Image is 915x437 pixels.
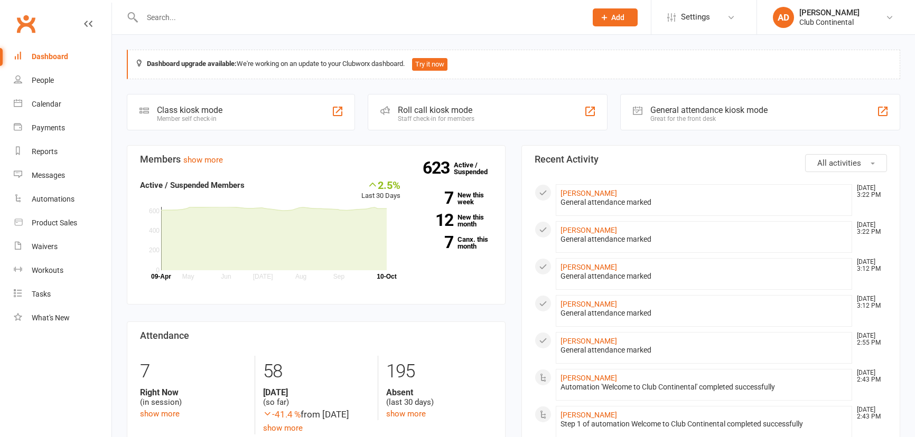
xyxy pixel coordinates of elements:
span: Settings [681,5,710,29]
time: [DATE] 3:12 PM [852,259,886,272]
h3: Attendance [140,330,492,341]
a: [PERSON_NAME] [561,189,617,197]
a: 7Canx. this month [416,236,492,250]
div: [PERSON_NAME] [799,8,860,17]
div: General attendance marked [561,198,847,207]
strong: 623 [423,160,454,176]
div: Messages [32,171,65,179]
div: People [32,76,54,84]
strong: Dashboard upgrade available: [147,60,237,68]
div: Tasks [32,290,51,298]
a: show more [386,409,426,419]
span: -41.4 % [263,409,301,420]
div: (last 30 days) [386,387,492,407]
div: 195 [386,356,492,387]
div: Product Sales [32,218,77,227]
h3: Members [140,154,492,165]
a: Reports [14,140,111,164]
div: (in session) [140,387,247,407]
strong: Right Now [140,387,247,397]
div: 58 [263,356,369,387]
a: [PERSON_NAME] [561,337,617,345]
strong: Absent [386,387,492,397]
a: 12New this month [416,214,492,227]
a: [PERSON_NAME] [561,226,617,234]
div: We're working on an update to your Clubworx dashboard. [127,50,900,79]
strong: [DATE] [263,387,369,397]
div: Step 1 of automation Welcome to Club Continental completed successfully [561,420,847,429]
a: 623Active / Suspended [454,154,500,183]
div: Club Continental [799,17,860,27]
div: Payments [32,123,65,132]
button: Try it now [412,58,447,71]
strong: Active / Suspended Members [140,180,245,190]
a: Clubworx [13,11,39,37]
strong: 7 [416,190,453,206]
div: Staff check-in for members [398,115,474,122]
a: [PERSON_NAME] [561,300,617,308]
strong: 12 [416,212,453,228]
div: from [DATE] [263,407,369,422]
a: 7New this week [416,192,492,205]
div: AD [773,7,794,28]
a: Messages [14,164,111,187]
a: Product Sales [14,211,111,235]
div: 2.5% [361,179,400,191]
div: Automation 'Welcome to Club Continental' completed successfully [561,383,847,392]
a: What's New [14,306,111,330]
strong: 7 [416,234,453,250]
a: Calendar [14,92,111,116]
span: Add [611,13,624,22]
a: People [14,69,111,92]
time: [DATE] 2:43 PM [852,406,886,420]
a: Automations [14,187,111,211]
div: General attendance marked [561,346,847,355]
h3: Recent Activity [535,154,887,165]
time: [DATE] 2:43 PM [852,369,886,383]
a: Payments [14,116,111,140]
div: Great for the front desk [650,115,768,122]
div: Reports [32,147,58,156]
button: Add [593,8,638,26]
div: General attendance marked [561,309,847,318]
a: show more [183,155,223,165]
div: 7 [140,356,247,387]
div: Workouts [32,266,63,274]
time: [DATE] 3:12 PM [852,296,886,309]
a: Workouts [14,259,111,282]
span: All activities [817,158,861,168]
input: Search... [139,10,579,25]
time: [DATE] 3:22 PM [852,222,886,235]
div: General attendance marked [561,235,847,244]
a: Dashboard [14,45,111,69]
a: show more [140,409,180,419]
div: Waivers [32,242,58,251]
div: Calendar [32,100,61,108]
div: Roll call kiosk mode [398,105,474,115]
a: Tasks [14,282,111,306]
div: Class kiosk mode [157,105,222,115]
a: [PERSON_NAME] [561,374,617,382]
a: Waivers [14,235,111,259]
a: show more [263,423,303,433]
div: General attendance kiosk mode [650,105,768,115]
div: (so far) [263,387,369,407]
button: All activities [805,154,887,172]
div: Member self check-in [157,115,222,122]
div: Automations [32,195,74,203]
div: General attendance marked [561,272,847,281]
time: [DATE] 3:22 PM [852,185,886,198]
div: What's New [32,313,70,322]
div: Dashboard [32,52,68,61]
a: [PERSON_NAME] [561,263,617,271]
time: [DATE] 2:55 PM [852,332,886,346]
div: Last 30 Days [361,179,400,202]
a: [PERSON_NAME] [561,411,617,419]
